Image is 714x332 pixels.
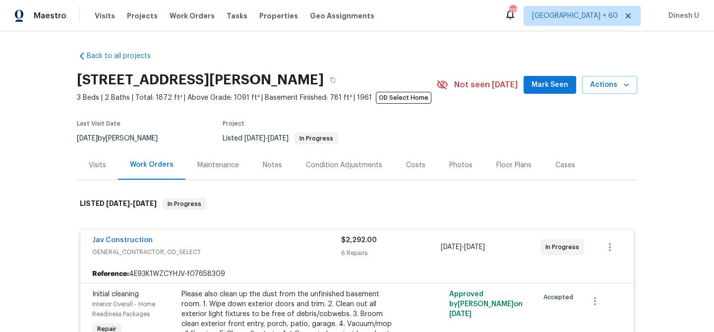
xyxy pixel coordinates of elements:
[127,11,158,21] span: Projects
[296,135,337,141] span: In Progress
[244,135,289,142] span: -
[77,75,324,85] h2: [STREET_ADDRESS][PERSON_NAME]
[545,242,583,252] span: In Progress
[532,79,568,91] span: Mark Seen
[130,160,174,170] div: Work Orders
[77,188,637,220] div: LISTED [DATE]-[DATE]In Progress
[449,291,523,318] span: Approved by [PERSON_NAME] on
[89,160,106,170] div: Visits
[582,76,637,94] button: Actions
[496,160,532,170] div: Floor Plans
[341,237,377,244] span: $2,292.00
[263,160,282,170] div: Notes
[34,11,66,21] span: Maestro
[197,160,239,170] div: Maintenance
[664,11,699,21] span: Dinesh U
[324,71,342,89] button: Copy Address
[244,135,265,142] span: [DATE]
[92,291,139,298] span: Initial cleaning
[92,301,155,317] span: Interior Overall - Home Readiness Packages
[77,93,436,103] span: 3 Beds | 2 Baths | Total: 1872 ft² | Above Grade: 1091 ft² | Basement Finished: 781 ft² | 1961
[170,11,215,21] span: Work Orders
[259,11,298,21] span: Properties
[77,121,120,127] span: Last Visit Date
[449,311,472,318] span: [DATE]
[223,121,244,127] span: Project
[227,12,247,19] span: Tasks
[92,269,129,279] b: Reference:
[509,6,516,16] div: 715
[268,135,289,142] span: [DATE]
[524,76,576,94] button: Mark Seen
[77,51,172,61] a: Back to all projects
[77,135,98,142] span: [DATE]
[532,11,618,21] span: [GEOGRAPHIC_DATA] + 60
[406,160,425,170] div: Costs
[92,237,153,244] a: Jav Construction
[106,200,130,207] span: [DATE]
[80,198,157,210] h6: LISTED
[133,200,157,207] span: [DATE]
[464,244,485,251] span: [DATE]
[449,160,473,170] div: Photos
[310,11,374,21] span: Geo Assignments
[306,160,382,170] div: Condition Adjustments
[543,292,577,302] span: Accepted
[77,133,170,144] div: by [PERSON_NAME]
[164,199,205,209] span: In Progress
[555,160,575,170] div: Cases
[454,80,518,90] span: Not seen [DATE]
[106,200,157,207] span: -
[590,79,629,91] span: Actions
[92,247,341,257] span: GENERAL_CONTRACTOR, OD_SELECT
[376,92,431,104] span: OD Select Home
[223,135,338,142] span: Listed
[95,11,115,21] span: Visits
[441,244,462,251] span: [DATE]
[341,248,441,258] div: 6 Repairs
[80,265,634,283] div: 4E93K1WZCYHJV-f07658309
[441,242,485,252] span: -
